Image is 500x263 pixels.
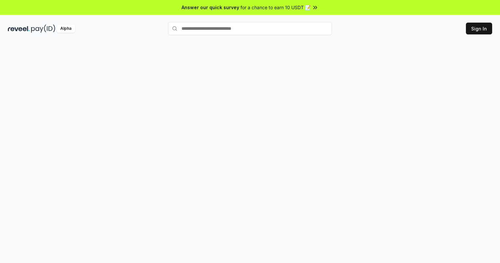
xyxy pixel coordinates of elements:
div: Alpha [57,25,75,33]
button: Sign In [466,23,492,34]
img: pay_id [31,25,55,33]
span: Answer our quick survey [182,4,239,11]
span: for a chance to earn 10 USDT 📝 [240,4,311,11]
img: reveel_dark [8,25,30,33]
